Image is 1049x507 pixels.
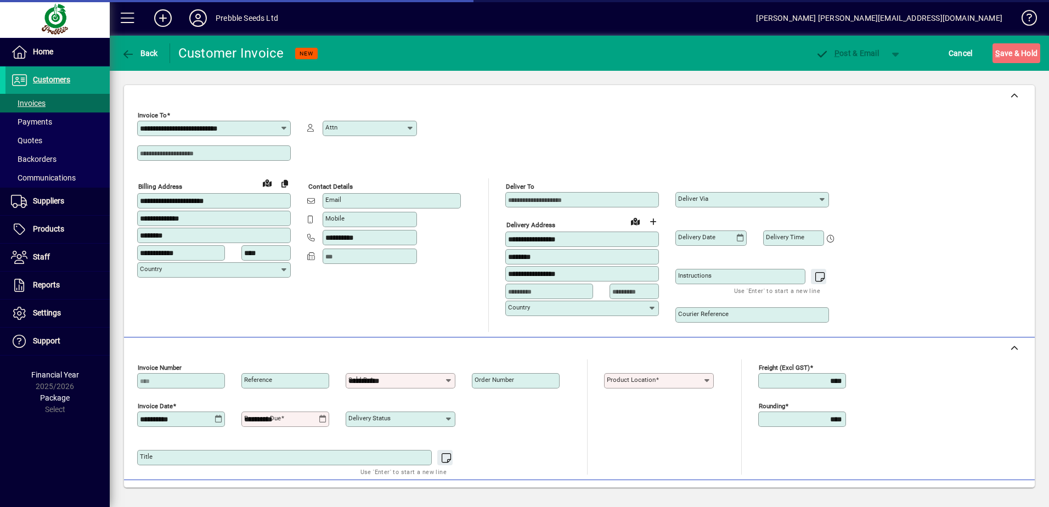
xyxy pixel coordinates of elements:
[11,173,76,182] span: Communications
[244,376,272,384] mat-label: Reference
[475,376,514,384] mat-label: Order number
[348,414,391,422] mat-label: Delivery status
[995,49,1000,58] span: S
[955,486,1010,505] button: Product
[1013,2,1035,38] a: Knowledge Base
[960,487,1005,504] span: Product
[360,465,447,478] mat-hint: Use 'Enter' to start a new line
[325,123,337,131] mat-label: Attn
[766,233,804,241] mat-label: Delivery time
[110,43,170,63] app-page-header-button: Back
[31,370,79,379] span: Financial Year
[11,99,46,108] span: Invoices
[759,402,785,410] mat-label: Rounding
[33,336,60,345] span: Support
[810,43,884,63] button: Post & Email
[946,43,975,63] button: Cancel
[145,8,181,28] button: Add
[756,9,1002,27] div: [PERSON_NAME] [PERSON_NAME][EMAIL_ADDRESS][DOMAIN_NAME]
[300,50,313,57] span: NEW
[11,155,57,164] span: Backorders
[5,216,110,243] a: Products
[33,224,64,233] span: Products
[325,196,341,204] mat-label: Email
[181,8,216,28] button: Profile
[834,49,839,58] span: P
[119,43,161,63] button: Back
[5,168,110,187] a: Communications
[33,280,60,289] span: Reports
[33,308,61,317] span: Settings
[33,47,53,56] span: Home
[5,188,110,215] a: Suppliers
[138,364,182,371] mat-label: Invoice number
[607,376,656,384] mat-label: Product location
[140,265,162,273] mat-label: Country
[5,131,110,150] a: Quotes
[258,174,276,191] a: View on map
[40,393,70,402] span: Package
[5,272,110,299] a: Reports
[734,284,820,297] mat-hint: Use 'Enter' to start a new line
[244,414,281,422] mat-label: Payment due
[11,136,42,145] span: Quotes
[5,300,110,327] a: Settings
[5,328,110,355] a: Support
[949,44,973,62] span: Cancel
[121,49,158,58] span: Back
[11,117,52,126] span: Payments
[815,49,879,58] span: ost & Email
[140,453,153,460] mat-label: Title
[627,212,644,230] a: View on map
[644,213,662,230] button: Choose address
[5,94,110,112] a: Invoices
[759,364,810,371] mat-label: Freight (excl GST)
[138,402,173,410] mat-label: Invoice date
[5,150,110,168] a: Backorders
[678,310,729,318] mat-label: Courier Reference
[992,43,1040,63] button: Save & Hold
[5,38,110,66] a: Home
[653,486,718,505] button: Product History
[216,9,278,27] div: Prebble Seeds Ltd
[33,75,70,84] span: Customers
[5,244,110,271] a: Staff
[325,215,345,222] mat-label: Mobile
[508,303,530,311] mat-label: Country
[276,174,294,192] button: Copy to Delivery address
[678,195,708,202] mat-label: Deliver via
[658,487,714,504] span: Product History
[33,196,64,205] span: Suppliers
[138,111,167,119] mat-label: Invoice To
[678,272,712,279] mat-label: Instructions
[678,233,715,241] mat-label: Delivery date
[348,376,370,384] mat-label: Sold by
[33,252,50,261] span: Staff
[506,183,534,190] mat-label: Deliver To
[995,44,1037,62] span: ave & Hold
[178,44,284,62] div: Customer Invoice
[5,112,110,131] a: Payments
